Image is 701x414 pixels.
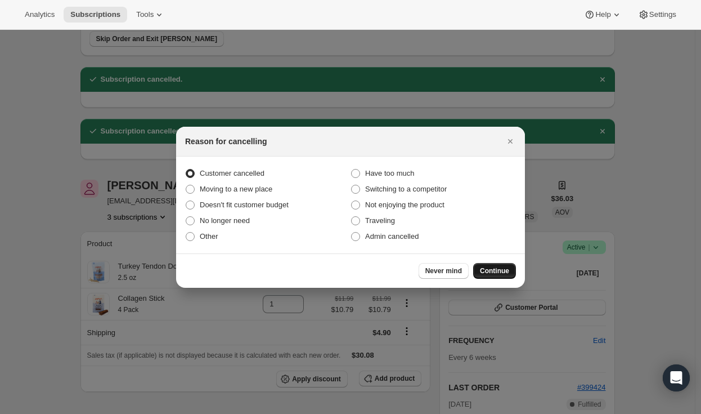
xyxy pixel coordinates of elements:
[502,133,518,149] button: Close
[200,169,264,177] span: Customer cancelled
[365,185,447,193] span: Switching to a competitor
[129,7,172,23] button: Tools
[70,10,120,19] span: Subscriptions
[200,201,289,209] span: Doesn't fit customer budget
[480,266,509,275] span: Continue
[631,7,683,23] button: Settings
[365,201,444,209] span: Not enjoying the product
[425,266,462,275] span: Never mind
[419,263,469,279] button: Never mind
[18,7,61,23] button: Analytics
[185,136,267,147] h2: Reason for cancelling
[595,10,610,19] span: Help
[200,216,250,225] span: No longer need
[649,10,676,19] span: Settings
[200,232,218,241] span: Other
[577,7,628,23] button: Help
[365,169,414,177] span: Have too much
[64,7,127,23] button: Subscriptions
[25,10,55,19] span: Analytics
[663,364,690,391] div: Open Intercom Messenger
[473,263,516,279] button: Continue
[365,232,419,241] span: Admin cancelled
[200,185,272,193] span: Moving to a new place
[365,216,395,225] span: Traveling
[136,10,154,19] span: Tools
